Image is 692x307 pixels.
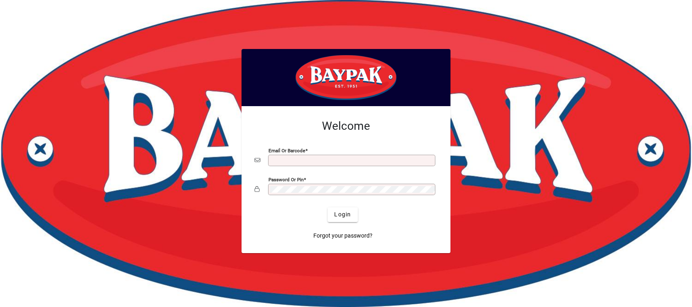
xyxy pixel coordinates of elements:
mat-label: Email or Barcode [268,147,305,153]
button: Login [328,207,357,222]
a: Forgot your password? [310,229,376,243]
span: Forgot your password? [313,231,373,240]
mat-label: Password or Pin [268,176,304,182]
span: Login [334,210,351,219]
h2: Welcome [255,119,437,133]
